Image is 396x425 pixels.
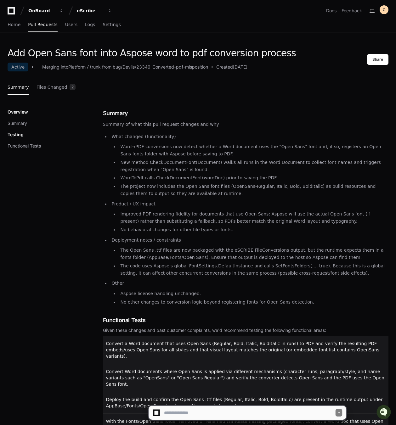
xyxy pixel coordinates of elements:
[21,47,103,53] div: Start new chat
[118,210,388,225] li: Improved PDF rendering fidelity for documents that use Open Sans: Aspose will use the actual Open...
[118,159,388,173] li: New method CheckDocumentFont(Document) walks all runs in the Word Document to collect font names ...
[6,47,18,58] img: 1756235613930-3d25f9e4-fa56-45dd-b3ad-e072dfbd1548
[8,18,20,32] a: Home
[68,64,86,70] div: Platform
[106,369,384,387] span: Convert Word documents where Open Sans is applied via different mechanisms (character runs, parag...
[118,226,388,233] li: No behavioral changes for other file types or fonts.
[107,49,115,56] button: Start new chat
[118,247,388,261] li: The Open Sans .ttf files are now packaged with the eSCRIBE.FileConversions output, but the runtim...
[90,64,208,70] div: trunk from bug/Devils/23349-Converted-pdf-misposition
[111,280,388,287] p: Other
[70,84,76,90] span: 2
[26,5,66,16] button: OnBoard
[63,66,76,71] span: Pylon
[8,109,28,115] p: Overview
[233,64,247,70] span: [DATE]
[8,63,28,71] div: Active
[103,109,389,118] h1: Summary
[118,290,388,297] li: Aspose license handling unchanged.
[380,5,388,14] button: C
[106,341,380,359] span: Convert a Word document that uses Open Sans (Regular, Bold, Italic, BoldItalic in runs) to PDF an...
[216,64,233,70] span: Created
[21,53,80,58] div: We're available if you need us!
[8,85,29,89] span: Summary
[6,6,19,19] img: PlayerZero
[111,237,388,244] p: Deployment notes / constraints
[103,316,146,325] span: Functional Tests
[118,299,388,306] li: No other changes to conversion logic beyond registering fonts for Open Sans detection.
[28,18,57,32] a: Pull Requests
[8,120,27,126] button: Summary
[103,23,121,26] span: Settings
[118,174,388,182] li: WordToPdf calls CheckDocumentFont(wordDoc) prior to saving the PDF.
[28,23,57,26] span: Pull Requests
[376,404,393,421] iframe: Open customer support
[85,23,95,26] span: Logs
[367,54,388,65] button: Share
[118,262,388,277] li: The code uses Aspose's global FontSettings.DefaultInstance and calls SetFontsFolders(..., true). ...
[342,8,362,14] button: Feedback
[8,23,20,26] span: Home
[44,66,76,71] a: Powered byPylon
[74,5,115,16] button: eScribe
[111,133,388,140] p: What changed (functionality)
[103,121,389,128] p: Summary of what this pull request changes and why
[118,143,388,158] li: Word→PDF conversions now detect whether a Word document uses the "Open Sans" font and, if so, reg...
[103,327,389,333] div: Given these changes and past customer complaints, we'd recommend testing the following functional...
[118,183,388,197] li: The project now includes the Open Sans font files (OpenSans-Regular, Italic, Bold, BoldItalic) as...
[8,131,24,138] p: Testing
[85,18,95,32] a: Logs
[326,8,337,14] a: Docs
[42,64,68,70] div: Merging into
[77,8,104,14] div: eScribe
[6,25,115,35] div: Welcome
[103,18,121,32] a: Settings
[65,18,77,32] a: Users
[37,85,67,89] span: Files Changed
[383,7,386,12] h1: C
[28,8,55,14] div: OnBoard
[8,143,41,149] button: Functional Tests
[111,200,388,208] p: Product / UX impact
[65,23,77,26] span: Users
[8,48,296,59] h1: Add Open Sans font into Aspose word to pdf conversion process
[106,397,383,408] span: Deploy the build and confirm the Open Sans .ttf files (Regular, Italic, Bold, BoldItalic) are pre...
